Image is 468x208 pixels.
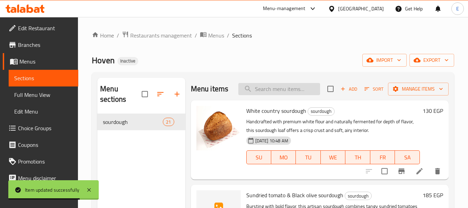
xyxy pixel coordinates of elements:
span: E [456,5,459,13]
button: Manage items [388,83,449,95]
span: Add [339,85,358,93]
span: FR [373,152,392,163]
span: 21 [163,119,174,125]
a: Full Menu View [9,86,78,103]
div: sourdough [308,107,335,116]
span: Sections [14,74,73,82]
button: WE [321,150,346,164]
div: Inactive [117,57,138,65]
h6: 130 EGP [423,106,443,116]
input: search [238,83,320,95]
span: Hoven [92,52,115,68]
h2: Menu items [191,84,229,94]
div: sourdough [345,192,372,200]
nav: breadcrumb [92,31,454,40]
a: Edit menu item [415,167,424,175]
span: Menus [19,57,73,66]
a: Coupons [3,136,78,153]
span: Sort [364,85,383,93]
div: [GEOGRAPHIC_DATA] [338,5,384,13]
span: Add item [338,84,360,94]
button: SA [395,150,420,164]
span: Sort sections [152,86,169,102]
div: sourdough21 [97,114,185,130]
button: MO [271,150,296,164]
a: Edit Restaurant [3,20,78,36]
a: Restaurants management [122,31,192,40]
span: Select section [323,82,338,96]
p: Handcrafted with premium white flour and naturally fermented for depth of flavor, this sourdough ... [246,117,420,135]
span: Sections [232,31,252,40]
button: Add [338,84,360,94]
a: Menus [3,53,78,70]
span: Choice Groups [18,124,73,132]
span: TH [348,152,368,163]
span: [DATE] 10:48 AM [253,138,291,144]
span: Sundried tomato & Black olive sourdough [246,190,343,200]
a: Edit Menu [9,103,78,120]
span: Edit Restaurant [18,24,73,32]
a: Home [92,31,114,40]
li: / [117,31,119,40]
button: TH [345,150,370,164]
button: SU [246,150,271,164]
a: Menu disclaimer [3,170,78,186]
div: Menu-management [263,5,306,13]
a: Promotions [3,153,78,170]
span: Sort items [360,84,388,94]
span: Branches [18,41,73,49]
span: export [415,56,449,65]
div: items [163,118,174,126]
nav: Menu sections [97,111,185,133]
span: Menus [208,31,224,40]
span: SU [249,152,268,163]
span: sourdough [308,107,334,115]
span: Menu disclaimer [18,174,73,182]
h2: Menu sections [100,84,141,105]
span: White country sourdough [246,106,306,116]
li: / [195,31,197,40]
span: Inactive [117,58,138,64]
span: Edit Menu [14,107,73,116]
img: White country sourdough [196,106,241,150]
span: WE [324,152,343,163]
button: Sort [363,84,385,94]
button: export [409,54,454,67]
a: Sections [9,70,78,86]
a: Upsell [3,186,78,203]
a: Branches [3,36,78,53]
span: Select to update [377,164,392,178]
a: Menus [200,31,224,40]
span: Coupons [18,141,73,149]
li: / [227,31,229,40]
span: Full Menu View [14,91,73,99]
button: FR [370,150,395,164]
div: Item updated successfully [25,186,79,194]
span: Manage items [394,85,443,93]
button: delete [429,163,446,180]
button: Branch-specific-item [393,163,410,180]
span: Restaurants management [130,31,192,40]
span: Promotions [18,157,73,166]
span: TU [299,152,318,163]
span: sourdough [345,192,371,200]
span: Select all sections [138,87,152,101]
span: import [368,56,401,65]
span: MO [274,152,293,163]
h6: 185 EGP [423,190,443,200]
button: TU [296,150,321,164]
span: SA [398,152,417,163]
span: sourdough [103,118,163,126]
button: import [362,54,407,67]
button: Add section [169,86,185,102]
a: Choice Groups [3,120,78,136]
